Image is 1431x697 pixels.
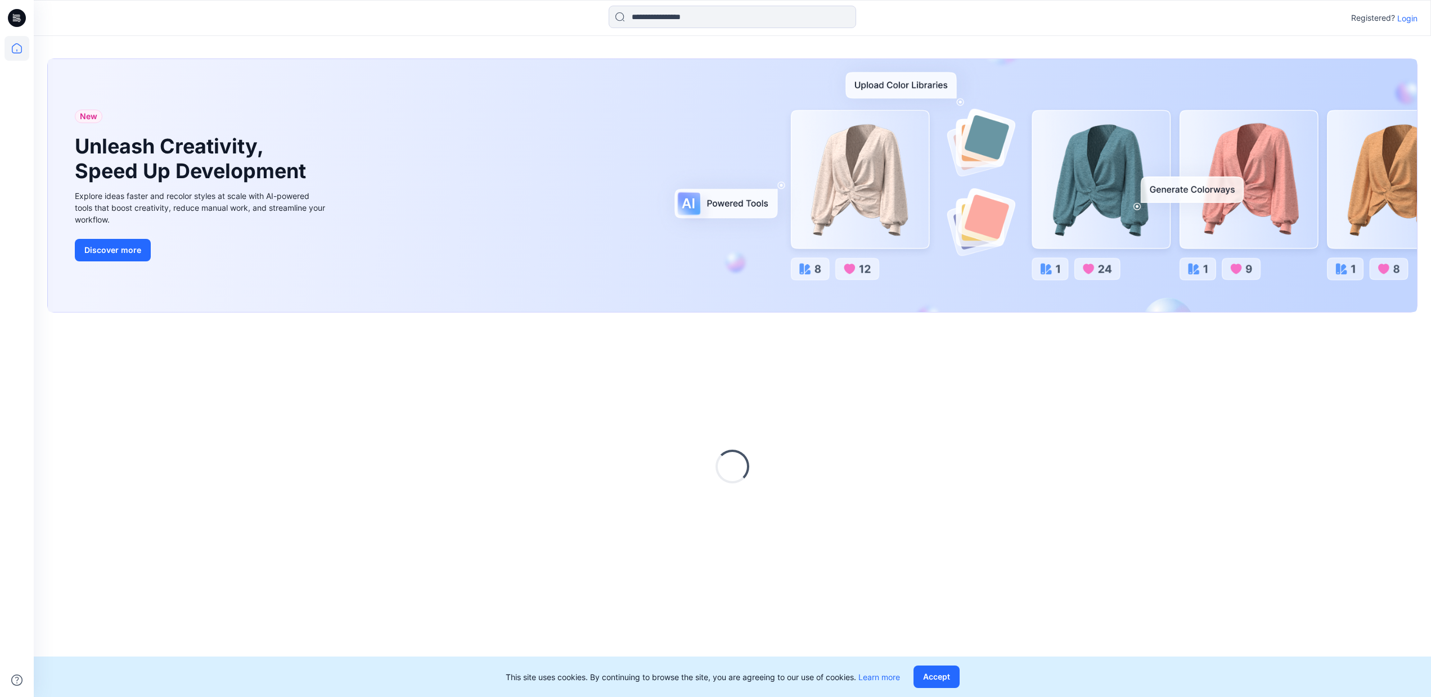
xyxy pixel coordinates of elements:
[75,239,151,261] button: Discover more
[75,134,311,183] h1: Unleash Creativity, Speed Up Development
[913,666,960,688] button: Accept
[1351,11,1395,25] p: Registered?
[80,110,97,123] span: New
[1397,12,1417,24] p: Login
[506,671,900,683] p: This site uses cookies. By continuing to browse the site, you are agreeing to our use of cookies.
[858,672,900,682] a: Learn more
[75,190,328,225] div: Explore ideas faster and recolor styles at scale with AI-powered tools that boost creativity, red...
[75,239,328,261] a: Discover more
